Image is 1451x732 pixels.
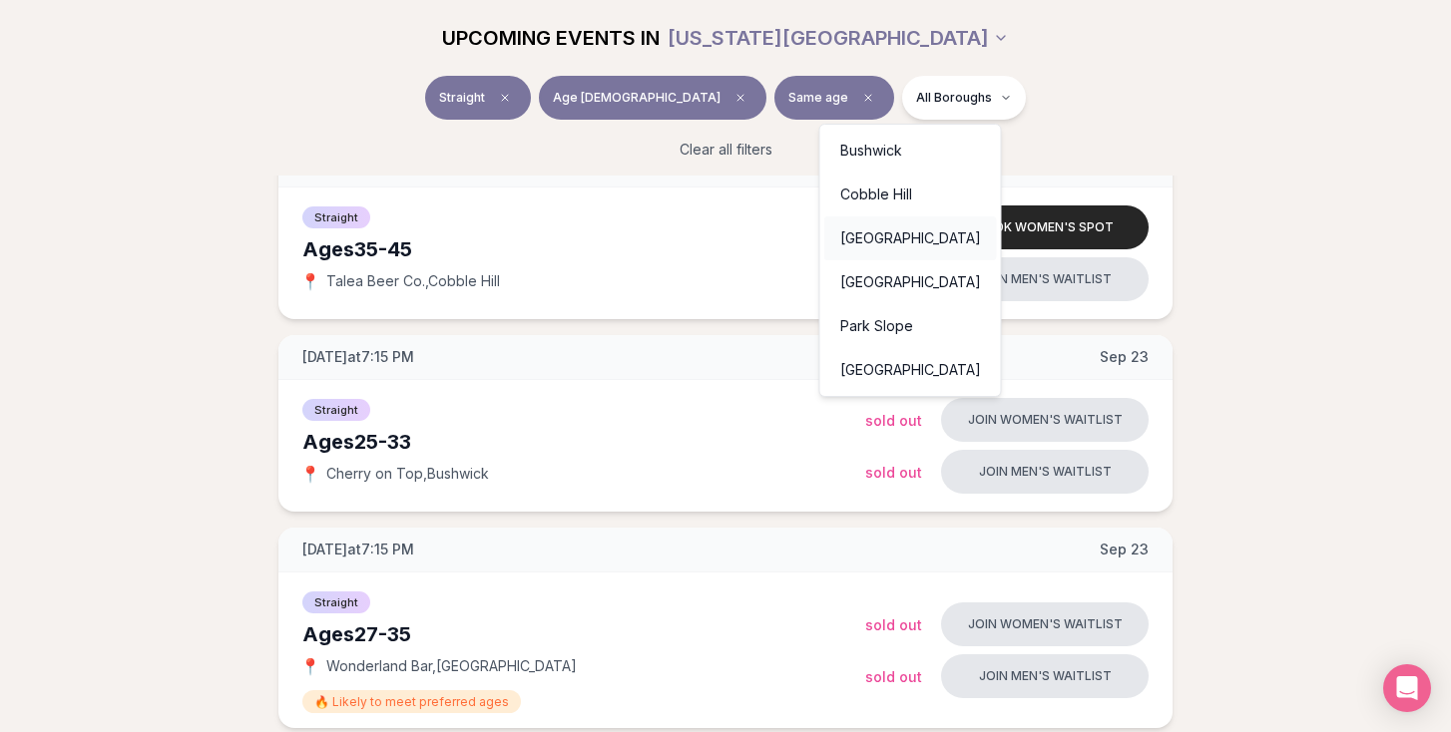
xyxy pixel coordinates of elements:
[824,260,997,304] div: [GEOGRAPHIC_DATA]
[824,173,997,216] div: Cobble Hill
[824,129,997,173] div: Bushwick
[824,348,997,392] div: [GEOGRAPHIC_DATA]
[824,304,997,348] div: Park Slope
[824,216,997,260] div: [GEOGRAPHIC_DATA]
